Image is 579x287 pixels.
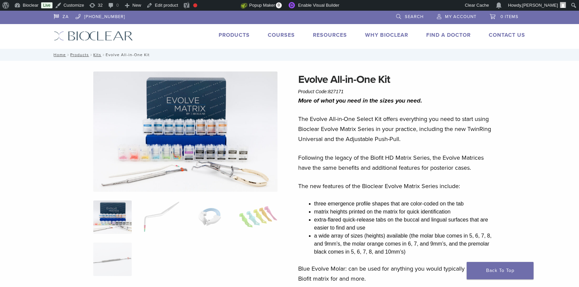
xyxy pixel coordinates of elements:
[426,32,471,38] a: Find A Doctor
[54,31,133,41] img: Bioclear
[328,89,344,94] span: 827171
[54,11,69,21] a: ZA
[298,181,495,191] p: The new features of the Bioclear Evolve Matrix Series include:
[314,216,495,232] li: extra-flared quick-release tabs on the buccal and lingual surfaces that are easier to find and use
[41,2,52,8] a: Live
[437,11,476,21] a: My Account
[298,153,495,173] p: Following the legacy of the Biofit HD Matrix Series, the Evolve Matrices have the same benefits a...
[89,53,93,56] span: /
[396,11,424,21] a: Search
[298,89,344,94] span: Product Code:
[500,14,518,19] span: 0 items
[49,49,530,61] nav: Evolve All-in-One Kit
[239,200,277,234] img: Evolve All-in-One Kit - Image 4
[193,3,197,7] div: Focus keyphrase not set
[314,200,495,208] li: three emergence profile shapes that are color-coded on the tab
[313,32,347,38] a: Resources
[142,200,180,234] img: Evolve All-in-One Kit - Image 2
[190,200,229,234] img: Evolve All-in-One Kit - Image 3
[219,32,250,38] a: Products
[298,71,495,88] h1: Evolve All-in-One Kit
[405,14,424,19] span: Search
[298,97,422,104] i: More of what you need in the sizes you need.
[70,52,89,57] a: Products
[93,243,132,276] img: Evolve All-in-One Kit - Image 5
[298,114,495,144] p: The Evolve All-in-One Select Kit offers everything you need to start using Bioclear Evolve Matrix...
[445,14,476,19] span: My Account
[276,2,282,8] span: 0
[76,11,125,21] a: [PHONE_NUMBER]
[490,11,518,21] a: 0 items
[298,264,495,284] p: Blue Evolve Molar: can be used for anything you would typically use a Biofit matrix for and more.
[101,53,106,56] span: /
[203,2,241,10] img: Views over 48 hours. Click for more Jetpack Stats.
[467,262,534,279] a: Back To Top
[268,32,295,38] a: Courses
[365,32,408,38] a: Why Bioclear
[522,3,558,8] span: [PERSON_NAME]
[66,53,70,56] span: /
[51,52,66,57] a: Home
[93,200,132,234] img: IMG_0457-scaled-e1745362001290-300x300.jpg
[93,71,278,192] img: IMG_0457
[93,52,101,57] a: Kits
[314,208,495,216] li: matrix heights printed on the matrix for quick identification
[314,232,495,256] li: a wide array of sizes (heights) available (the molar blue comes in 5, 6, 7, 8, and 9mm’s, the mol...
[489,32,525,38] a: Contact Us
